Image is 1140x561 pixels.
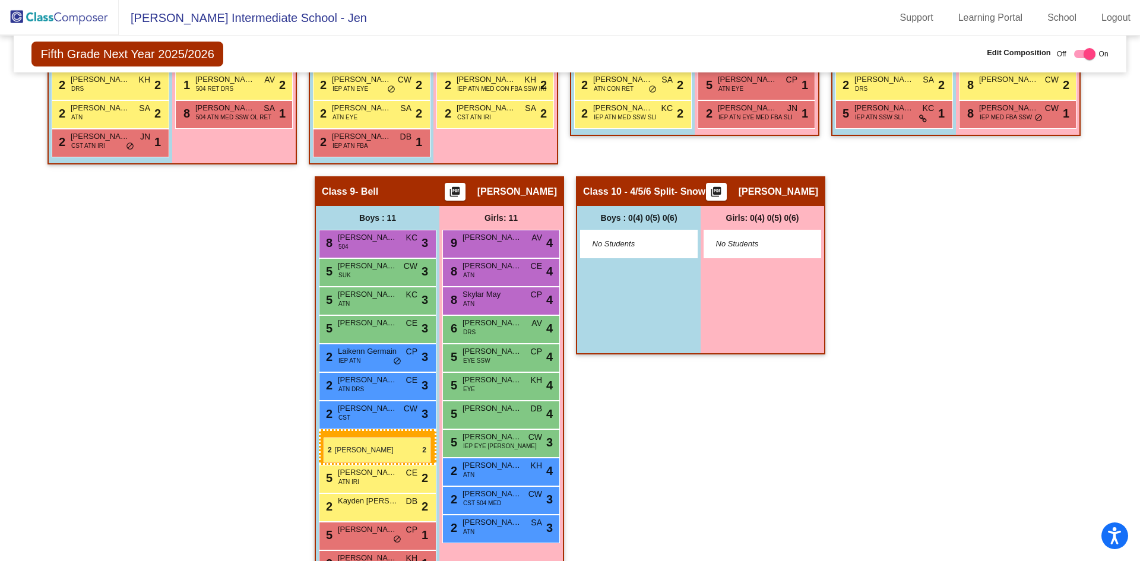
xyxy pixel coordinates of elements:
span: Class 9 [322,186,355,198]
span: ATN [463,527,474,536]
span: 4 [546,376,553,394]
span: 8 [180,107,190,120]
span: AV [264,74,275,86]
span: SA [264,102,275,115]
span: 2 [1063,76,1069,94]
span: ATN IRI [338,477,359,486]
span: 4 [546,348,553,366]
span: 1 [802,104,808,122]
span: DRS [855,84,867,93]
span: No Students [593,238,667,250]
span: [PERSON_NAME] [463,232,522,243]
span: 2 [416,104,422,122]
span: AV [531,232,542,244]
span: CW [404,402,417,415]
span: 8 [448,265,457,278]
span: 1 [938,104,945,122]
span: SA [525,102,536,115]
span: 3 [546,433,553,451]
span: DB [531,402,542,415]
span: 1 [422,526,428,544]
span: DB [400,131,411,143]
span: EYE [463,385,475,394]
span: CW [528,431,542,443]
span: CE [406,374,417,386]
span: No Students [716,238,790,250]
span: 3 [422,405,428,423]
span: KC [406,289,417,301]
span: Fifth Grade Next Year 2025/2026 [31,42,223,66]
span: 3 [546,519,553,537]
span: 5 [448,379,457,392]
span: JN [140,131,150,143]
span: [PERSON_NAME] [338,232,397,243]
span: SA [400,102,411,115]
span: IEP ATN SSW SLI [855,113,903,122]
span: 2 [578,78,588,91]
span: IEP ATN MED SSW SLI [594,113,657,122]
span: Kayden [PERSON_NAME] [338,495,397,507]
span: Edit Composition [987,47,1051,59]
button: Print Students Details [445,183,465,201]
span: 2 [416,76,422,94]
span: [PERSON_NAME] [477,186,557,198]
span: DB [406,495,417,508]
span: DRS [463,328,476,337]
span: CE [406,467,417,479]
span: [PERSON_NAME] [195,74,255,85]
span: 3 [546,490,553,508]
span: 4 [546,462,553,480]
span: 8 [448,293,457,306]
span: [PERSON_NAME] [463,459,522,471]
span: KC [661,102,673,115]
span: 8 [964,78,974,91]
mat-icon: picture_as_pdf [709,186,723,202]
span: 2 [317,107,327,120]
span: 2 [317,135,327,148]
span: 4 [546,262,553,280]
span: [PERSON_NAME] [338,374,397,386]
span: CP [531,289,542,301]
span: 3 [422,234,428,252]
span: [PERSON_NAME] [854,74,914,85]
span: CW [398,74,411,86]
span: IEP ATN [338,356,360,365]
span: 1 [279,104,286,122]
span: 5 [323,322,332,335]
span: [PERSON_NAME] [463,374,522,386]
span: [PERSON_NAME] [463,402,522,414]
span: [PERSON_NAME] [463,260,522,272]
mat-icon: picture_as_pdf [448,186,462,202]
span: [PERSON_NAME] [739,186,818,198]
span: 1 [802,76,808,94]
span: SA [923,74,934,86]
div: Boys : 0(4) 0(5) 0(6) [577,206,701,230]
span: 2 [677,76,683,94]
span: [PERSON_NAME] [463,317,522,329]
span: [PERSON_NAME] [338,317,397,329]
span: CP [406,524,417,536]
div: Girls: 11 [439,206,563,230]
span: 1 [154,133,161,151]
span: 2 [422,497,428,515]
span: ATN DRS [338,385,364,394]
span: 2 [56,78,65,91]
span: do_not_disturb_alt [387,85,395,94]
span: 2 [279,76,286,94]
span: EYE SSW [463,356,490,365]
span: [PERSON_NAME] [195,102,255,114]
span: [PERSON_NAME] [338,402,397,414]
span: ATN [338,299,350,308]
span: 2 [540,76,547,94]
span: do_not_disturb_alt [393,535,401,544]
span: CE [531,260,542,272]
span: 2 [540,104,547,122]
span: CW [404,260,417,272]
span: 9 [448,236,457,249]
span: [PERSON_NAME] [593,102,653,114]
span: 1 [416,133,422,151]
span: ATN [71,113,83,122]
span: 5 [448,436,457,449]
span: [PERSON_NAME] [463,431,522,443]
span: [PERSON_NAME] [463,516,522,528]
